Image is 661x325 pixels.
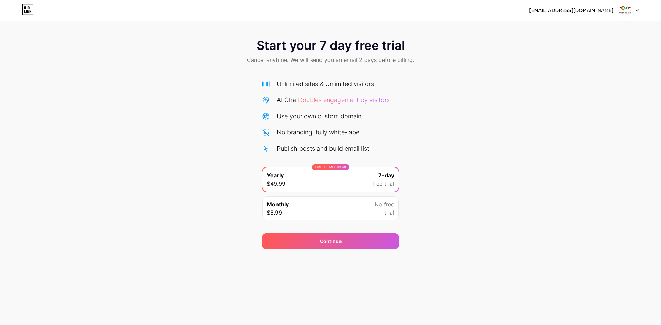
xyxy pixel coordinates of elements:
span: trial [384,208,394,217]
span: $49.99 [267,180,285,188]
span: Monthly [267,200,289,208]
span: 7-day [378,171,394,180]
span: $8.99 [267,208,282,217]
span: free trial [372,180,394,188]
span: No free [375,200,394,208]
div: Use your own custom domain [277,111,361,121]
div: AI Chat [277,95,390,105]
span: Yearly [267,171,284,180]
div: Unlimited sites & Unlimited visitors [277,79,374,88]
span: Continue [320,238,342,245]
span: Cancel anytime. We will send you an email 2 days before billing. [247,56,414,64]
img: Print Karao [619,4,632,17]
div: Publish posts and build email list [277,144,369,153]
div: No branding, fully white-label [277,128,361,137]
span: Doubles engagement by visitors [298,96,390,104]
div: [EMAIL_ADDRESS][DOMAIN_NAME] [529,7,613,14]
div: LIMITED TIME : 50% off [312,164,349,170]
span: Start your 7 day free trial [256,39,405,52]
